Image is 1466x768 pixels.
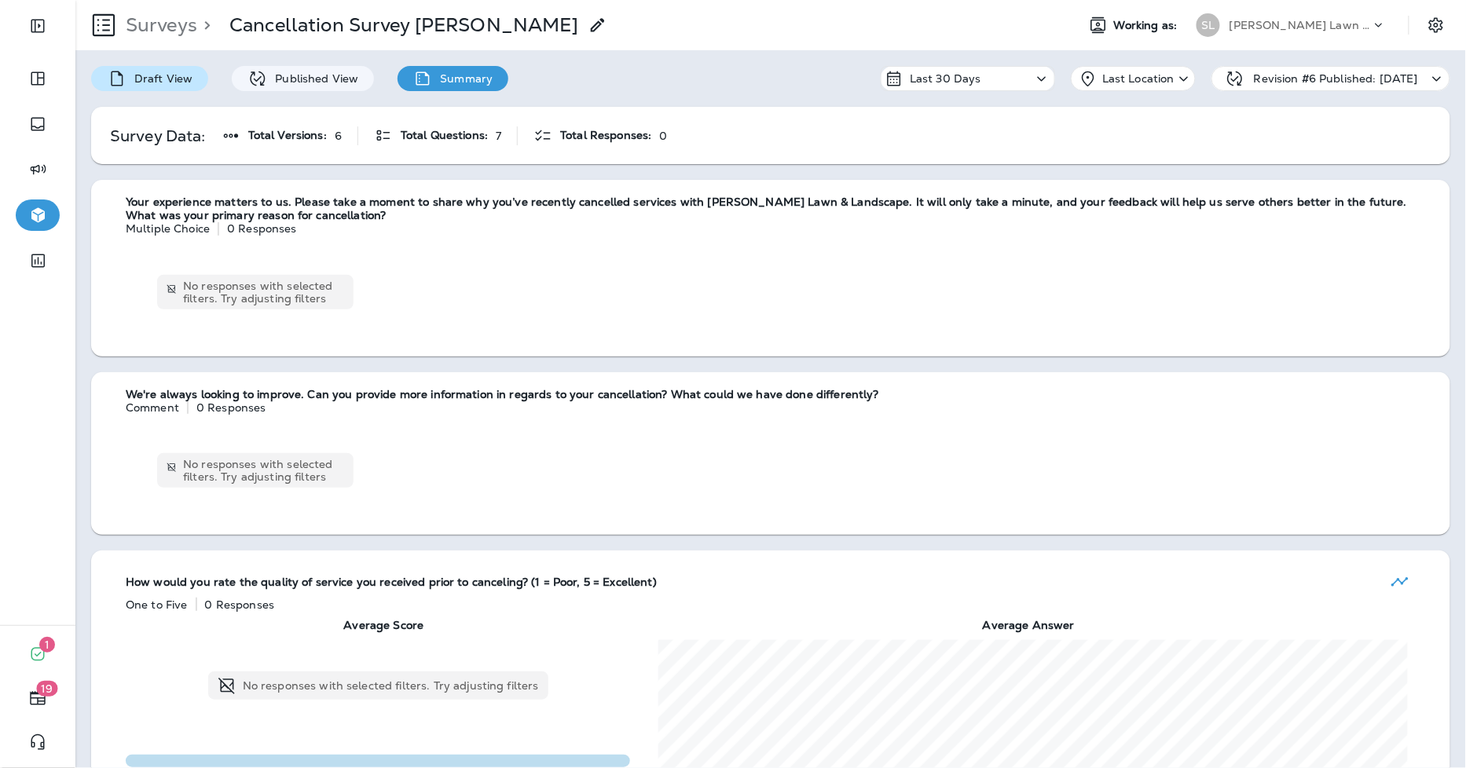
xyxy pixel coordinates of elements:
span: 1 [39,637,55,653]
div: SL [1197,13,1220,37]
p: Surveys [119,13,197,37]
p: Draft View [126,72,192,85]
span: Working as: [1114,19,1181,32]
div: Cancellation Survey Schendel [229,13,579,37]
p: One to Five [126,598,188,611]
p: Revision #6 Published: [DATE] [1254,72,1418,85]
p: 0 Responses [227,222,297,235]
span: Total Questions: [401,129,488,142]
p: Published View [267,72,358,85]
span: We're always looking to improve. Can you provide more information in regards to your cancellation... [126,388,879,401]
span: Total Versions: [248,129,327,142]
p: 0 Responses [196,401,266,414]
span: Total Responses: [560,129,651,142]
span: Average Score [343,619,423,632]
p: 6 [335,130,342,142]
button: Settings [1422,11,1450,39]
span: Your experience matters to us. Please take a moment to share why you’ve recently cancelled servic... [126,196,1435,222]
span: Average Answer [983,619,1075,632]
p: No responses with selected filters. Try adjusting filters [183,458,344,483]
p: Cancellation Survey [PERSON_NAME] [229,13,579,37]
p: Last Location [1102,72,1175,85]
p: 0 Responses [205,598,275,611]
p: No responses with selected filters. Try adjusting filters [183,280,344,305]
p: Survey Data: [110,130,206,142]
p: Comment [126,401,179,414]
button: 19 [16,682,60,714]
p: Multiple Choice [126,222,210,235]
span: How would you rate the quality of service you received prior to canceling? (1 = Poor, 5 = Excellent) [126,576,657,589]
p: 0 [660,130,668,142]
p: Last 30 Days [910,72,981,85]
button: Line Chart [1384,566,1416,598]
p: Summary [432,72,493,85]
p: No responses with selected filters. Try adjusting filters [243,679,539,692]
span: 19 [37,681,58,697]
button: 1 [16,638,60,670]
p: 7 [496,130,501,142]
button: Expand Sidebar [16,10,60,42]
p: > [197,13,211,37]
p: [PERSON_NAME] Lawn & Landscape [1230,19,1371,31]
